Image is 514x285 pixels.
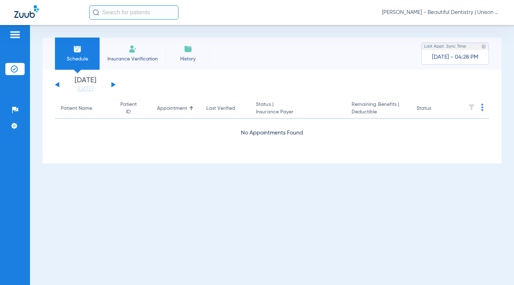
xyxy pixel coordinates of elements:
input: Search for patients [89,5,178,20]
div: Last Verified [206,105,245,112]
span: [DATE] - 04:28 PM [432,54,478,61]
span: Schedule [60,55,94,63]
span: History [171,55,205,63]
span: Loading [262,149,283,155]
img: Manual Insurance Verification [128,45,137,53]
div: Patient Name [61,105,106,112]
img: Zuub Logo [14,5,39,18]
span: [PERSON_NAME] - Beautiful Dentistry | Unison Dental Group [382,9,500,16]
img: Schedule [73,45,82,53]
span: Last Appt. Sync Time: [424,43,467,50]
span: Deductible [352,108,405,116]
div: Patient ID [117,101,146,116]
span: Insurance Payer [256,108,340,116]
img: filter.svg [468,104,475,111]
div: Patient Name [61,105,92,112]
th: Status | [250,99,346,119]
div: Patient ID [117,101,139,116]
a: [DATE] [64,85,107,93]
img: group-dot-blue.svg [481,104,483,111]
img: hamburger-icon [9,30,21,39]
th: Status [411,99,459,119]
div: Last Verified [206,105,235,112]
div: No Appointments Found [55,129,489,138]
span: Insurance Verification [105,55,160,63]
div: Appointment [157,105,187,112]
li: [DATE] [64,77,107,93]
img: Search Icon [93,9,99,16]
div: Appointment [157,105,195,112]
img: History [184,45,192,53]
th: Remaining Benefits | [346,99,411,119]
img: last sync help info [481,44,486,49]
iframe: Chat Widget [478,251,514,285]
